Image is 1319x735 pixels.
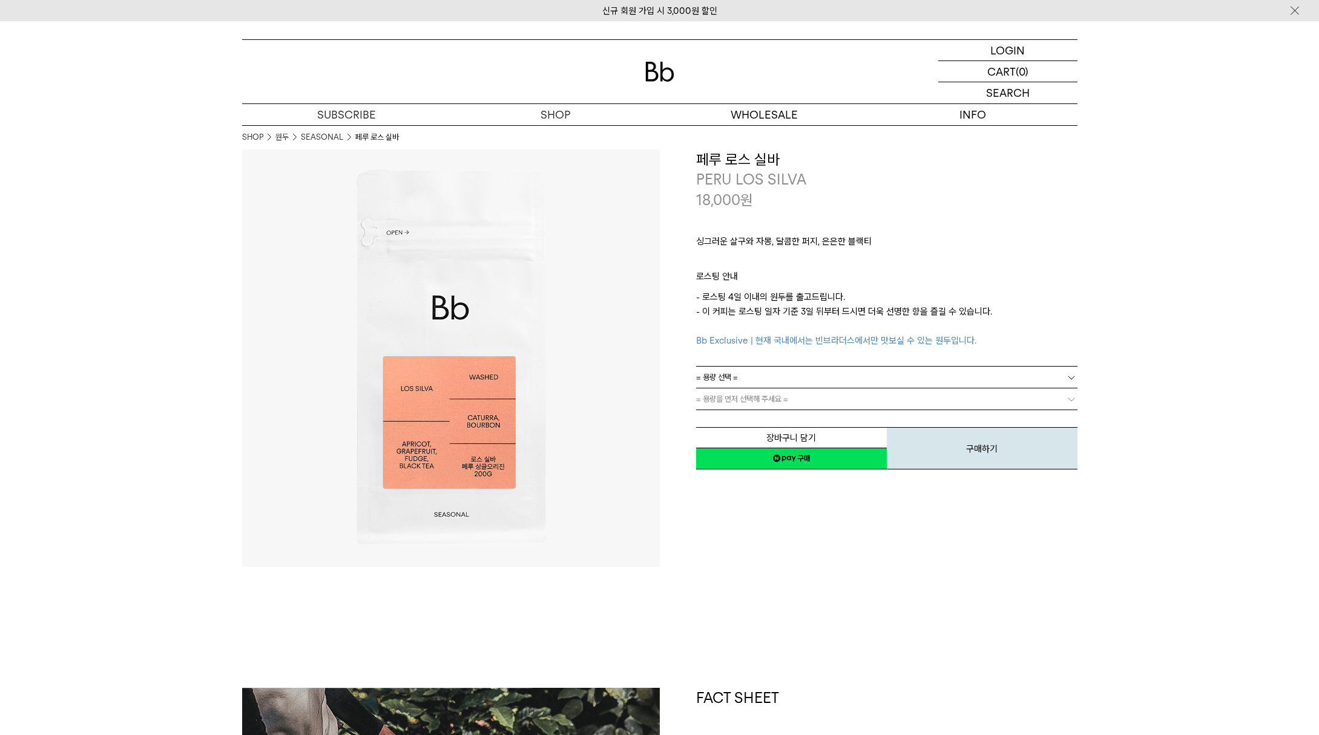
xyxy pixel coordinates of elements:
[696,269,1077,290] p: 로스팅 안내
[355,131,399,143] li: 페루 로스 실바
[451,104,660,125] a: SHOP
[887,427,1077,469] button: 구매하기
[645,62,674,82] img: 로고
[242,104,451,125] a: SUBSCRIBE
[696,448,887,469] a: 새창
[696,367,738,388] span: = 용량 선택 =
[987,61,1016,82] p: CART
[696,169,1077,190] p: PERU LOS SILVA
[869,104,1077,125] p: INFO
[696,427,887,448] button: 장바구니 담기
[986,82,1030,103] p: SEARCH
[696,388,788,410] span: = 용량을 먼저 선택해 주세요 =
[696,255,1077,269] p: ㅤ
[602,5,717,16] a: 신규 회원 가입 시 3,000원 할인
[696,335,976,346] span: Bb Exclusive | 현재 국내에서는 빈브라더스에서만 맛보실 수 있는 원두입니다.
[242,131,263,143] a: SHOP
[301,131,343,143] a: SEASONAL
[1016,61,1028,82] p: (0)
[242,149,660,567] img: 페루 로스 실바
[938,40,1077,61] a: LOGIN
[696,234,1077,255] p: 싱그러운 살구와 자몽, 달콤한 퍼지, 은은한 블랙티
[990,40,1025,60] p: LOGIN
[938,61,1077,82] a: CART (0)
[696,149,1077,170] h3: 페루 로스 실바
[275,131,289,143] a: 원두
[740,191,753,209] span: 원
[660,104,869,125] p: WHOLESALE
[696,190,753,211] p: 18,000
[696,290,1077,348] p: - 로스팅 4일 이내의 원두를 출고드립니다. - 이 커피는 로스팅 일자 기준 3일 뒤부터 드시면 더욱 선명한 향을 즐길 수 있습니다.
